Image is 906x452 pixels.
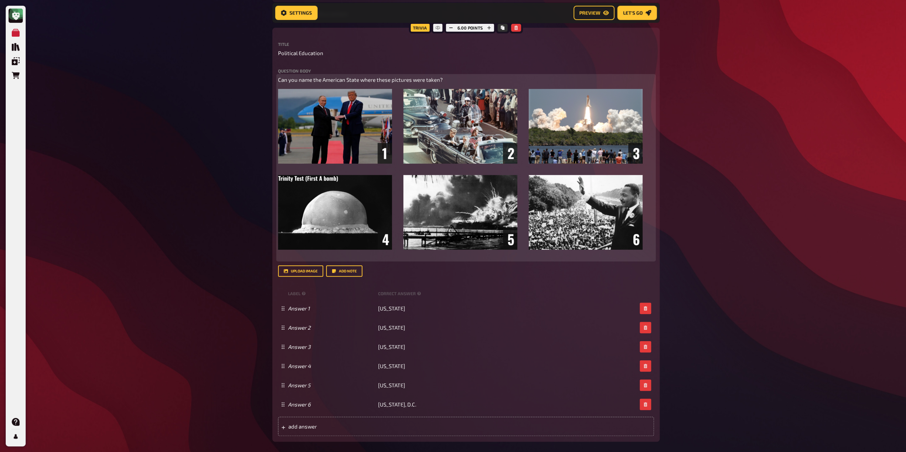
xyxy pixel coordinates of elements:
span: [US_STATE] [378,382,405,388]
i: Answer 3 [288,344,310,350]
span: Let's go [623,10,643,15]
i: Answer 1 [288,305,310,312]
i: Answer 4 [288,363,311,369]
button: Add note [326,265,362,277]
button: Copy [498,24,508,32]
i: Answer 2 [288,324,310,331]
span: add answer [288,423,399,430]
span: [US_STATE] [378,344,405,350]
button: Let's go [617,6,657,20]
img: Flags (3) [278,89,643,250]
span: Settings [289,10,312,15]
i: Answer 5 [288,382,310,388]
button: upload image [278,265,323,277]
label: Question body [278,69,654,73]
span: [US_STATE] [378,324,405,331]
span: [US_STATE] [378,363,405,369]
label: Title [278,42,654,46]
span: [US_STATE] [378,305,405,312]
span: Preview [579,10,600,15]
button: Preview [574,6,614,20]
span: [US_STATE], D.C. [378,401,416,408]
i: Answer 6 [288,401,311,408]
span: Can you name the American State where these pictures were taken? [278,76,443,83]
button: Settings [275,6,318,20]
small: label [288,291,375,297]
small: correct answer [378,291,423,297]
div: Trivia [409,22,431,33]
div: 6.00 points [444,22,496,33]
span: Political Education [278,49,323,57]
